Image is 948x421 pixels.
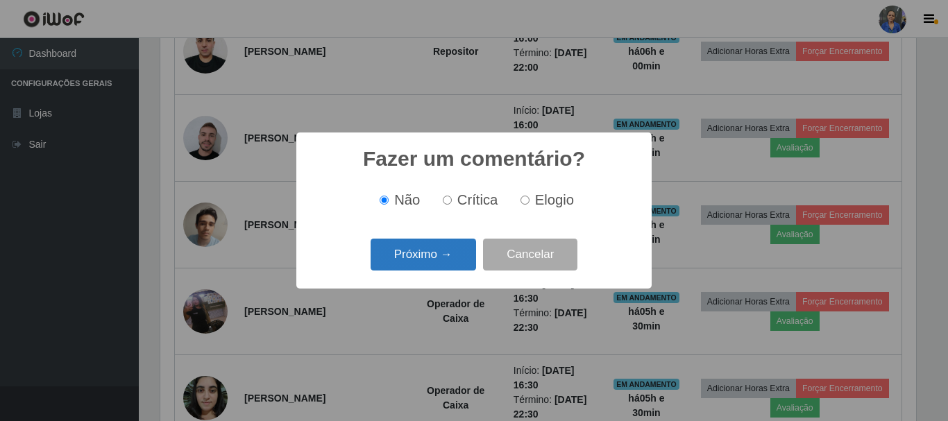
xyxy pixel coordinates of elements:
[363,146,585,171] h2: Fazer um comentário?
[535,192,574,207] span: Elogio
[520,196,530,205] input: Elogio
[380,196,389,205] input: Não
[371,239,476,271] button: Próximo →
[457,192,498,207] span: Crítica
[394,192,420,207] span: Não
[483,239,577,271] button: Cancelar
[443,196,452,205] input: Crítica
